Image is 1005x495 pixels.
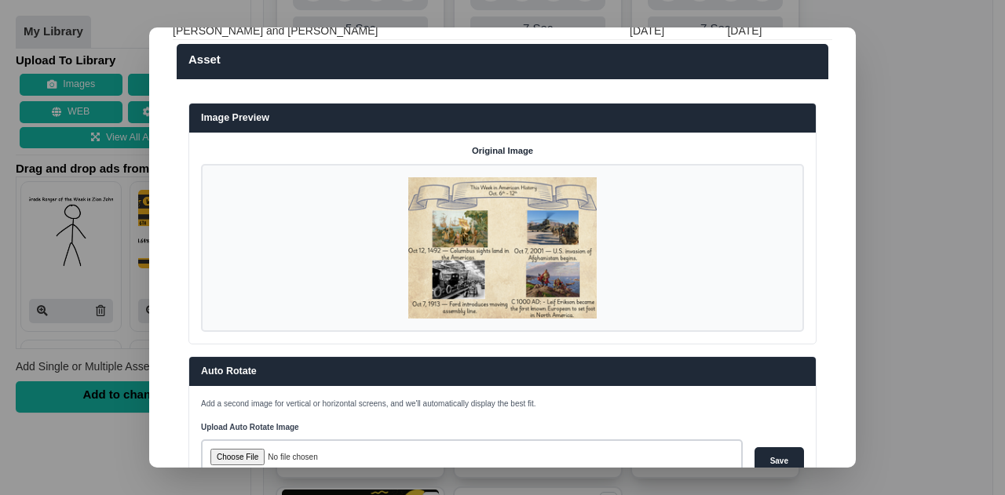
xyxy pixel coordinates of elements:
[201,111,804,126] h3: Image Preview
[630,23,727,39] td: [DATE]
[408,177,596,318] img: P250x250 image processing20251006 2065718 1d8nlus
[201,365,804,379] h3: Auto Rotate
[188,52,817,67] label: Asset
[201,421,743,433] label: Upload Auto Rotate Image
[201,398,804,409] p: Add a second image for vertical or horizontal screens, and we'll automatically display the best fit.
[173,23,630,39] td: [PERSON_NAME] and [PERSON_NAME]
[755,447,804,475] input: Save
[201,144,804,158] h4: Original Image
[727,23,832,39] td: [DATE]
